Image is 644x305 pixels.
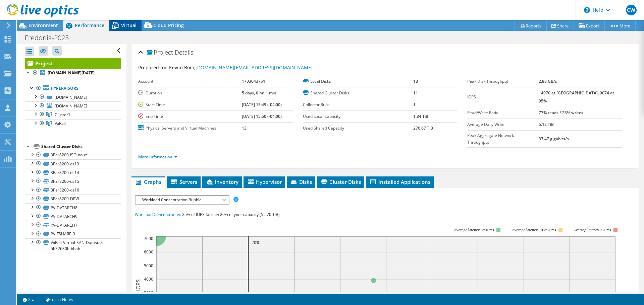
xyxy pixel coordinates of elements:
a: 3Par8200-ds15 [25,177,121,185]
a: PV-DVTARCH9 [25,212,121,221]
span: Performance [75,22,104,28]
b: 37.47 gigabits/s [539,136,569,142]
b: 1.84 TiB [413,113,428,119]
span: CW [626,5,637,15]
label: Used Shared Capacity [303,125,413,132]
label: Duration [138,90,242,96]
b: [DATE] 15:49 (-04:00) [242,102,282,107]
span: Inventory [206,178,238,185]
b: 1703043761 [242,78,265,84]
text: 3000 [144,290,153,296]
b: 2.88 GB/s [539,78,557,84]
a: 3Par8200-DEVL [25,195,121,203]
b: 18 [413,78,418,84]
a: PV-DVTARCH7 [25,221,121,229]
b: 1 [413,102,416,107]
span: Cluster1 [55,112,70,118]
a: Share [546,20,574,31]
label: Shared Cluster Disks [303,90,413,96]
b: 77% reads / 23% writes [539,110,583,116]
label: IOPS [467,94,539,100]
span: [DOMAIN_NAME] [55,103,87,109]
label: End Time [138,113,242,120]
text: 5000 [144,263,153,269]
label: Physical Servers and Virtual Machines [138,125,242,132]
text: 4000 [144,276,153,282]
text: 7000 [144,236,153,241]
span: Disks [290,178,312,185]
label: Collector Runs [303,101,413,108]
b: 5.12 TiB [539,122,554,127]
label: Start Time [138,101,242,108]
b: 13 [242,125,247,131]
span: Virtual [121,22,137,28]
span: Details [175,48,193,56]
label: Read/Write Ratio [467,109,539,116]
label: Peak Disk Throughput [467,78,539,85]
a: 3Par8200-ds13 [25,159,121,168]
b: [DATE] 15:50 (-04:00) [242,113,282,119]
a: Export [574,20,605,31]
a: 3Par8200-ISO-no-rc [25,151,121,159]
label: Local Disks [303,78,413,85]
text: 6000 [144,249,153,255]
a: PV-FSHARE-3 [25,230,121,238]
b: 276.67 TiB [413,125,433,131]
span: 25% of IOPS falls on 20% of your capacity (55.70 TiB) [182,212,280,217]
span: Environment [29,22,58,28]
a: [DOMAIN_NAME] [25,101,121,110]
svg: \n [584,7,590,13]
label: Average Daily Write [467,121,539,128]
a: [DOMAIN_NAME][DATE] [25,69,121,77]
a: Project Notes [39,295,78,304]
span: Installed Applications [369,178,430,185]
a: VxRail-Virtual-SAN-Datastore-5b32680b-bbab [25,238,121,253]
span: Kevim Bom, [169,64,313,71]
b: 5 days, 0 hr, 1 min [242,90,276,96]
label: Used Local Capacity [303,113,413,120]
b: 14970 at [GEOGRAPHIC_DATA], 9074 at 95% [539,90,614,104]
a: VxRail [25,119,121,128]
a: [DOMAIN_NAME][EMAIL_ADDRESS][DOMAIN_NAME] [196,64,313,71]
span: Workload Concentration: [135,212,181,217]
label: Account [138,78,242,85]
span: Graphs [135,178,161,185]
span: Cloud Pricing [153,22,184,28]
b: 11 [413,90,418,96]
a: 2 [18,295,39,304]
h1: Fredonia-2025 [22,34,79,42]
span: Servers [170,178,197,185]
a: More [604,20,636,31]
label: Peak Aggregate Network Throughput [467,132,539,146]
a: Project [25,58,121,69]
span: Cluster Disks [320,178,361,185]
span: [DOMAIN_NAME] [55,94,87,100]
a: More Information [138,154,177,160]
text: 20% [252,240,260,245]
a: Hypervisors [25,84,121,93]
span: Project [147,49,173,56]
a: 3Par8200-ds14 [25,168,121,177]
div: Shared Cluster Disks [41,143,121,151]
a: [DOMAIN_NAME] [25,93,121,101]
tspan: Average latency <=10ms [454,228,494,232]
a: PV-DVTARCH8 [25,203,121,212]
span: VxRail [55,121,66,126]
text: IOPS [135,279,142,291]
span: Workload Concentration Bubble [139,196,225,204]
a: 3Par8200-ds16 [25,186,121,195]
b: [DOMAIN_NAME][DATE] [48,70,95,76]
text: Average latency >20ms [573,228,611,232]
label: Prepared for: [138,64,168,71]
a: Reports [515,20,547,31]
tspan: Average latency 10<=20ms [512,228,556,232]
span: Hypervisor [247,178,282,185]
a: Cluster1 [25,110,121,119]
